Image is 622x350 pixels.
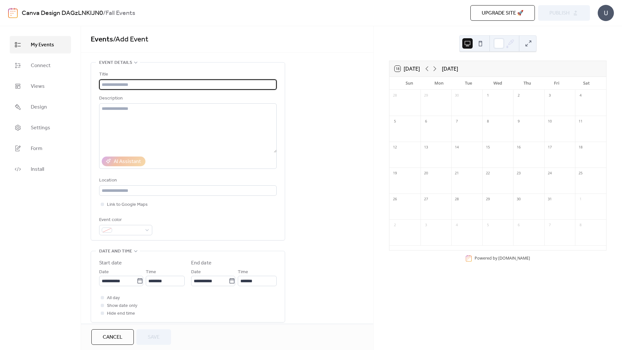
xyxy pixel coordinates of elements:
[442,65,458,73] div: [DATE]
[99,216,151,224] div: Event color
[453,170,460,177] div: 21
[498,255,530,261] a: [DOMAIN_NAME]
[10,57,71,74] a: Connect
[238,268,248,276] span: Time
[103,7,106,19] b: /
[107,294,120,302] span: All day
[484,170,491,177] div: 22
[31,166,44,173] span: Install
[484,92,491,99] div: 1
[99,95,275,102] div: Description
[454,77,483,90] div: Tue
[422,92,430,99] div: 29
[470,5,535,21] button: Upgrade site 🚀
[577,170,584,177] div: 25
[91,329,134,345] button: Cancel
[424,77,454,90] div: Mon
[391,196,398,203] div: 26
[391,92,398,99] div: 28
[453,196,460,203] div: 28
[8,8,18,18] img: logo
[546,118,553,125] div: 10
[91,32,113,47] a: Events
[577,118,584,125] div: 11
[31,62,51,70] span: Connect
[99,59,132,67] span: Event details
[422,196,430,203] div: 27
[453,144,460,151] div: 14
[99,177,275,184] div: Location
[422,144,430,151] div: 13
[577,222,584,229] div: 8
[10,140,71,157] a: Form
[483,77,513,90] div: Wed
[571,77,601,90] div: Sat
[577,196,584,203] div: 1
[515,144,522,151] div: 16
[422,170,430,177] div: 20
[191,268,201,276] span: Date
[31,124,50,132] span: Settings
[31,83,45,90] span: Views
[107,302,137,310] span: Show date only
[391,170,398,177] div: 19
[475,255,530,261] div: Powered by
[107,201,148,209] span: Link to Google Maps
[484,196,491,203] div: 29
[513,77,542,90] div: Thu
[10,119,71,136] a: Settings
[515,196,522,203] div: 30
[422,222,430,229] div: 3
[10,160,71,178] a: Install
[484,222,491,229] div: 5
[484,144,491,151] div: 15
[484,118,491,125] div: 8
[546,196,553,203] div: 31
[191,259,212,267] div: End date
[146,268,156,276] span: Time
[546,170,553,177] div: 24
[31,41,54,49] span: My Events
[99,259,122,267] div: Start date
[546,144,553,151] div: 17
[577,92,584,99] div: 4
[515,92,522,99] div: 2
[515,118,522,125] div: 9
[546,222,553,229] div: 7
[99,248,132,255] span: Date and time
[31,145,42,153] span: Form
[391,222,398,229] div: 2
[453,92,460,99] div: 30
[546,92,553,99] div: 3
[107,310,135,318] span: Hide end time
[391,144,398,151] div: 12
[453,118,460,125] div: 7
[453,222,460,229] div: 4
[598,5,614,21] div: U
[482,9,524,17] span: Upgrade site 🚀
[395,77,424,90] div: Sun
[113,32,148,47] span: / Add Event
[392,64,422,73] button: 18[DATE]
[31,103,47,111] span: Design
[10,98,71,116] a: Design
[542,77,571,90] div: Fri
[106,7,135,19] b: Fall Events
[10,36,71,53] a: My Events
[99,268,109,276] span: Date
[577,144,584,151] div: 18
[515,170,522,177] div: 23
[22,7,103,19] a: Canva Design DAGzLNKIJN0
[103,333,122,341] span: Cancel
[391,118,398,125] div: 5
[99,71,275,78] div: Title
[515,222,522,229] div: 6
[10,77,71,95] a: Views
[422,118,430,125] div: 6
